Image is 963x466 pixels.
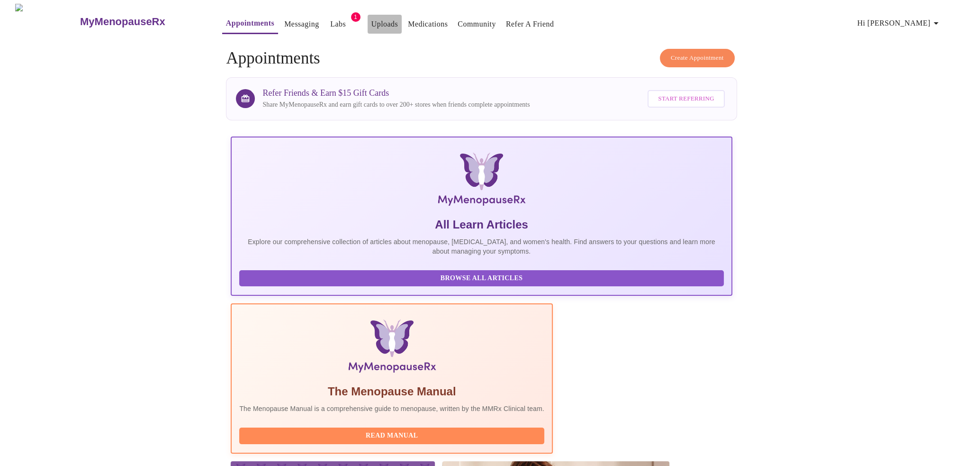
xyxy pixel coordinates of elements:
button: Read Manual [239,428,544,444]
button: Uploads [368,15,402,34]
button: Refer a Friend [502,15,558,34]
h5: The Menopause Manual [239,384,544,399]
a: Uploads [371,18,398,31]
img: MyMenopauseRx Logo [315,153,648,210]
a: Community [458,18,496,31]
a: MyMenopauseRx [79,5,203,38]
a: Read Manual [239,431,547,439]
button: Medications [404,15,451,34]
span: Browse All Articles [249,273,714,284]
a: Labs [330,18,346,31]
button: Labs [323,15,353,34]
p: Explore our comprehensive collection of articles about menopause, [MEDICAL_DATA], and women's hea... [239,237,723,256]
button: Appointments [222,14,278,34]
button: Messaging [280,15,323,34]
a: Messaging [284,18,319,31]
a: Browse All Articles [239,274,726,282]
p: The Menopause Manual is a comprehensive guide to menopause, written by the MMRx Clinical team. [239,404,544,413]
p: Share MyMenopauseRx and earn gift cards to over 200+ stores when friends complete appointments [262,100,530,110]
button: Community [454,15,500,34]
span: 1 [351,12,360,22]
h3: MyMenopauseRx [80,16,165,28]
h5: All Learn Articles [239,217,723,232]
span: Hi [PERSON_NAME] [857,17,942,30]
button: Start Referring [648,90,724,108]
a: Start Referring [645,85,727,112]
button: Hi [PERSON_NAME] [854,14,945,33]
h4: Appointments [226,49,737,68]
button: Create Appointment [660,49,735,67]
img: Menopause Manual [288,320,495,376]
span: Read Manual [249,430,535,442]
img: MyMenopauseRx Logo [15,4,79,39]
a: Appointments [226,17,274,30]
span: Start Referring [658,93,714,104]
span: Create Appointment [671,53,724,64]
h3: Refer Friends & Earn $15 Gift Cards [262,88,530,98]
a: Refer a Friend [506,18,554,31]
button: Browse All Articles [239,270,723,287]
a: Medications [408,18,448,31]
